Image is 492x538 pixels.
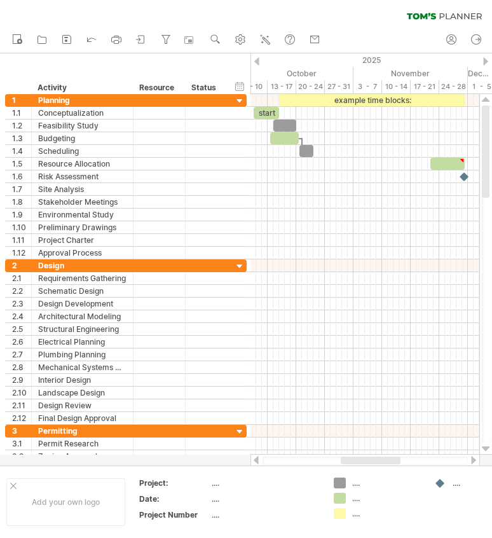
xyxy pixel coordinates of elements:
div: Resource Allocation [38,158,126,170]
div: Feasibility Study [38,120,126,132]
div: Status [191,81,219,94]
div: 1 [12,94,31,106]
div: Design Development [38,298,126,310]
div: Scheduling [38,145,126,157]
div: .... [352,478,421,488]
div: 2.7 [12,348,31,361]
div: 3 - 7 [353,80,382,93]
div: 20 - 24 [296,80,325,93]
div: 3.1 [12,438,31,450]
div: Final Design Approval [38,412,126,424]
div: Electrical Planning [38,336,126,348]
div: Permitting [38,425,126,437]
div: October 2025 [222,67,353,80]
div: 2.8 [12,361,31,373]
div: 1.10 [12,221,31,233]
div: 1.12 [12,247,31,259]
div: Zoning Approval [38,450,126,462]
div: Site Analysis [38,183,126,195]
div: Approval Process [38,247,126,259]
div: Budgeting [38,132,126,144]
div: Conceptualization [38,107,126,119]
div: Landscape Design [38,387,126,399]
div: Mechanical Systems Design [38,361,126,373]
div: 3 [12,425,31,437]
div: 2.6 [12,336,31,348]
div: 2.5 [12,323,31,335]
div: .... [212,509,318,520]
div: Architectural Modeling [38,310,126,322]
div: 2 [12,259,31,272]
div: 1.1 [12,107,31,119]
div: 2.9 [12,374,31,386]
div: 1.9 [12,209,31,221]
div: Interior Design [38,374,126,386]
div: Requirements Gathering [38,272,126,284]
div: 1.4 [12,145,31,157]
div: Project: [139,478,209,488]
div: 2.4 [12,310,31,322]
div: example time blocks: [279,94,465,106]
div: 2.3 [12,298,31,310]
div: 3.2 [12,450,31,462]
div: November 2025 [353,67,468,80]
div: 2.11 [12,399,31,411]
div: Design [38,259,126,272]
div: Project Number [139,509,209,520]
div: Schematic Design [38,285,126,297]
div: Structural Engineering [38,323,126,335]
div: 1.11 [12,234,31,246]
div: 2.10 [12,387,31,399]
div: Stakeholder Meetings [38,196,126,208]
div: Design Review [38,399,126,411]
div: 2.12 [12,412,31,424]
div: 1.2 [12,120,31,132]
div: Date: [139,493,209,504]
div: 27 - 31 [325,80,353,93]
div: 24 - 28 [439,80,468,93]
div: .... [212,493,318,504]
div: 1.5 [12,158,31,170]
div: 1.6 [12,170,31,183]
div: Environmental Study [38,209,126,221]
div: 10 - 14 [382,80,411,93]
div: Risk Assessment [38,170,126,183]
div: Planning [38,94,126,106]
div: .... [212,478,318,488]
div: Project Charter [38,234,126,246]
div: 1.8 [12,196,31,208]
div: 17 - 21 [411,80,439,93]
div: Add your own logo [6,478,125,526]
div: 1.3 [12,132,31,144]
div: 13 - 17 [268,80,296,93]
div: Activity [38,81,126,94]
div: start [254,107,280,119]
div: 1.7 [12,183,31,195]
div: 6 - 10 [239,80,268,93]
div: 2.2 [12,285,31,297]
div: Resource [139,81,178,94]
div: Preliminary Drawings [38,221,126,233]
div: Permit Research [38,438,126,450]
div: .... [352,508,421,519]
div: Plumbing Planning [38,348,126,361]
div: .... [352,493,421,504]
div: 2.1 [12,272,31,284]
